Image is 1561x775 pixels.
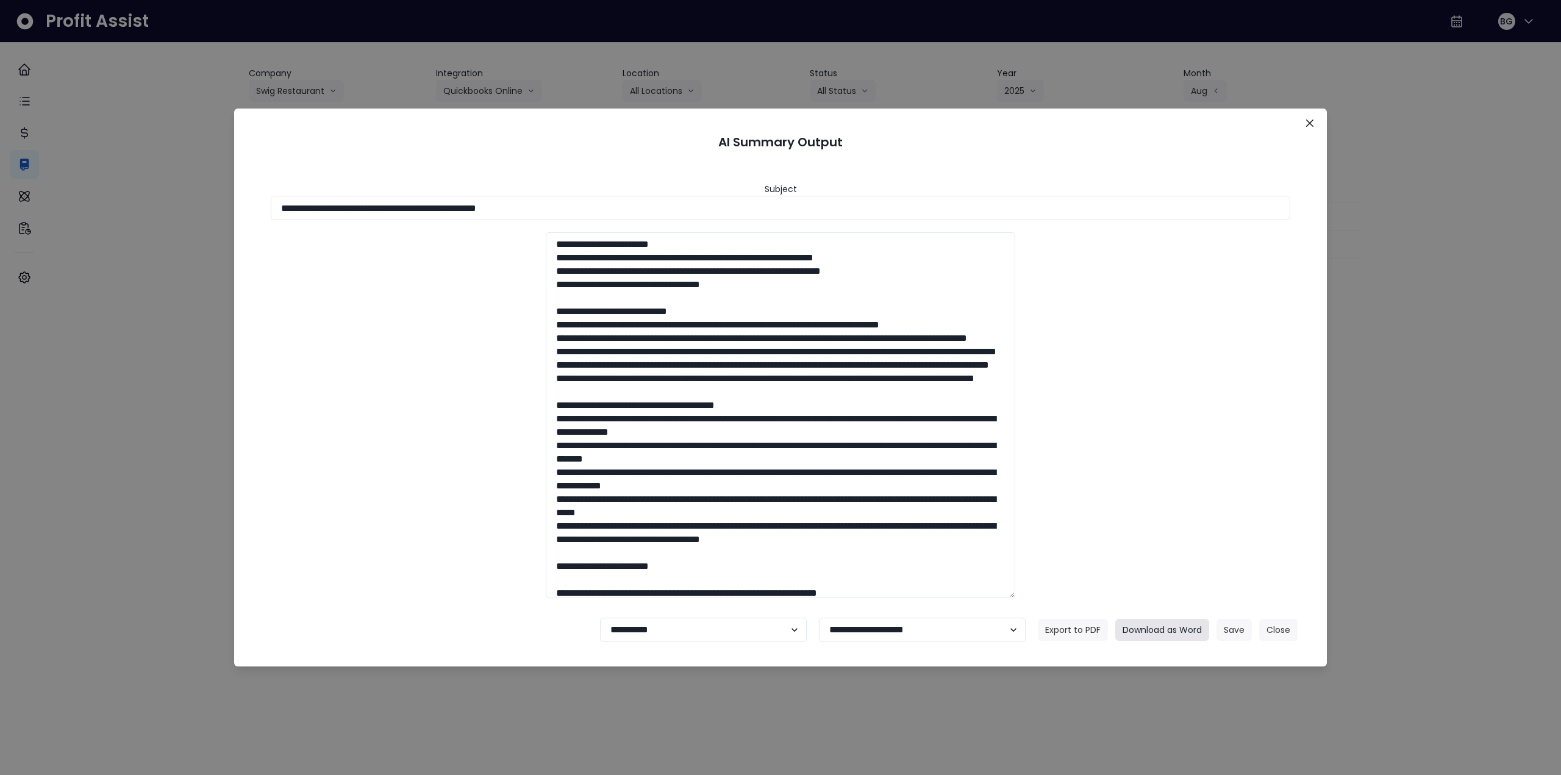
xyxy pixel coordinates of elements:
button: Save [1216,619,1252,641]
header: AI Summary Output [249,123,1312,161]
button: Download as Word [1115,619,1209,641]
button: Close [1300,113,1320,133]
button: Close [1259,619,1298,641]
header: Subject [765,183,797,196]
button: Export to PDF [1038,619,1108,641]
